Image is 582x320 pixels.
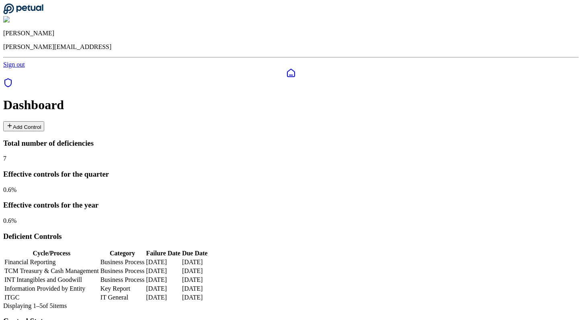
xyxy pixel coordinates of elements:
td: Key Report [100,285,145,293]
td: [DATE] [182,294,208,302]
button: Add Control [3,121,44,131]
td: INT Intangibles and Goodwill [4,276,99,284]
a: SOC 1 Reports [3,82,13,89]
td: Financial Reporting [4,258,99,266]
span: Displaying 1– 5 of 5 items [3,302,67,309]
a: Go to Dashboard [3,9,43,16]
h3: Deficient Controls [3,232,579,241]
td: TCM Treasury & Cash Management [4,267,99,275]
h1: Dashboard [3,98,579,112]
h3: Effective controls for the quarter [3,170,579,179]
td: [DATE] [145,258,180,266]
th: Failure Date [145,249,180,257]
td: [DATE] [182,276,208,284]
h3: Total number of deficiencies [3,139,579,148]
td: [DATE] [145,276,180,284]
td: Information Provided by Entity [4,285,99,293]
td: [DATE] [145,285,180,293]
p: [PERSON_NAME][EMAIL_ADDRESS] [3,43,579,51]
td: [DATE] [182,267,208,275]
td: [DATE] [182,285,208,293]
th: Category [100,249,145,257]
a: Sign out [3,61,25,68]
p: [PERSON_NAME] [3,30,579,37]
span: 0.6 % [3,186,16,193]
td: Business Process [100,258,145,266]
td: Business Process [100,267,145,275]
span: 0.6 % [3,217,16,224]
td: [DATE] [182,258,208,266]
td: [DATE] [145,294,180,302]
td: ITGC [4,294,99,302]
h3: Effective controls for the year [3,201,579,210]
td: Business Process [100,276,145,284]
td: [DATE] [145,267,180,275]
span: 7 [3,155,6,162]
a: Dashboard [3,68,579,78]
td: IT General [100,294,145,302]
th: Cycle/Process [4,249,99,257]
th: Due Date [182,249,208,257]
img: Eliot Walker [3,16,42,23]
